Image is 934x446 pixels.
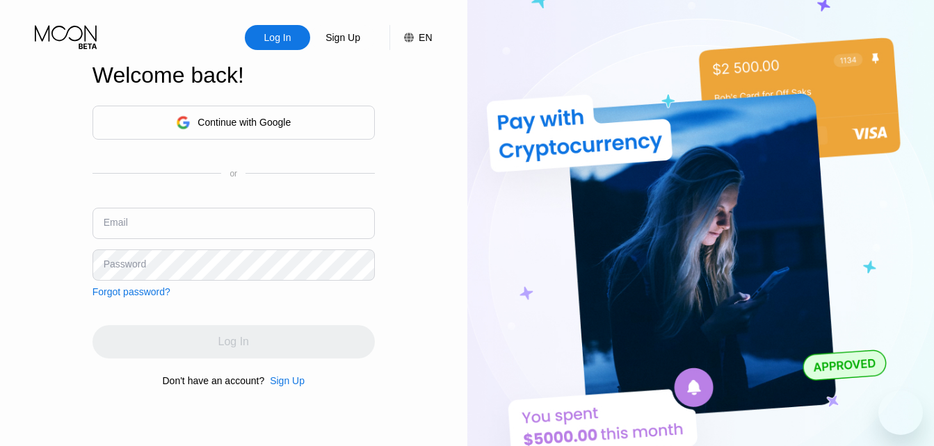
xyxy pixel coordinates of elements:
[263,31,293,44] div: Log In
[389,25,432,50] div: EN
[92,63,375,88] div: Welcome back!
[245,25,310,50] div: Log In
[324,31,362,44] div: Sign Up
[104,217,128,228] div: Email
[92,286,170,297] div: Forgot password?
[310,25,376,50] div: Sign Up
[419,32,432,43] div: EN
[878,390,923,435] iframe: Button to launch messaging window
[92,106,375,140] div: Continue with Google
[264,375,305,386] div: Sign Up
[198,117,291,128] div: Continue with Google
[270,375,305,386] div: Sign Up
[230,169,237,179] div: or
[104,258,146,270] div: Password
[163,375,265,386] div: Don't have an account?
